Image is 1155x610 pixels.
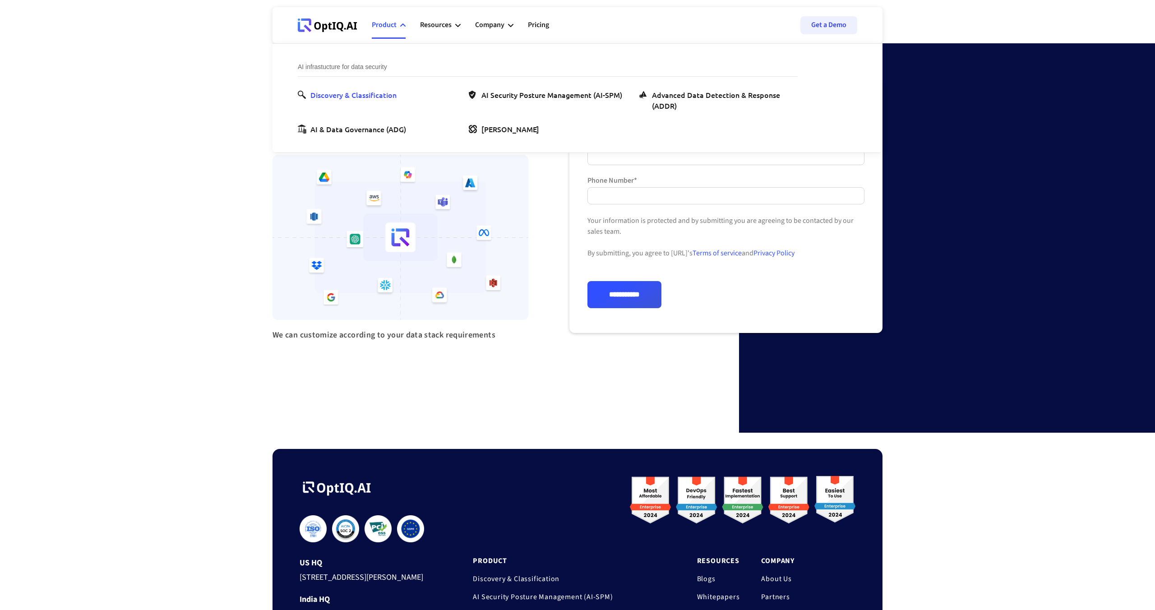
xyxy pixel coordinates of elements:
[587,176,864,185] label: Phone Number*
[697,556,740,565] a: Resources
[473,556,675,565] a: Product
[298,12,357,39] a: Webflow Homepage
[800,16,857,34] a: Get a Demo
[273,328,528,342] div: We can customize according to your data stack requirements
[469,124,543,134] a: [PERSON_NAME]
[298,62,798,77] div: AI infrastucture for data security
[697,592,740,601] a: Whitepapers
[693,248,742,258] a: Terms of service
[300,595,439,604] div: India HQ
[697,574,740,583] a: Blogs
[475,19,504,31] div: Company
[473,592,675,601] a: AI Security Posture Management (AI-SPM)
[639,89,798,111] a: Advanced Data Detection & Response (ADDR)
[469,89,626,100] a: AI Security Posture Management (AI-SPM)
[310,89,397,100] div: Discovery & Classification
[475,12,513,39] div: Company
[761,592,834,601] a: Partners
[587,215,864,281] div: Your information is protected and by submitting you are agreeing to be contacted by our sales tea...
[587,97,864,308] form: Form 1
[372,12,406,39] div: Product
[761,556,834,565] a: Company
[528,12,549,39] a: Pricing
[420,12,461,39] div: Resources
[761,574,834,583] a: About Us
[473,574,675,583] a: Discovery & Classification
[652,89,794,111] div: Advanced Data Detection & Response (ADDR)
[300,568,439,584] div: [STREET_ADDRESS][PERSON_NAME]
[298,89,400,100] a: Discovery & Classification
[273,43,882,153] nav: Product
[481,89,622,100] div: AI Security Posture Management (AI-SPM)
[481,124,539,134] div: [PERSON_NAME]
[753,248,795,258] a: Privacy Policy
[298,124,410,134] a: AI & Data Governance (ADG)
[300,559,439,568] div: US HQ
[420,19,452,31] div: Resources
[372,19,397,31] div: Product
[310,124,406,134] div: AI & Data Governance (ADG)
